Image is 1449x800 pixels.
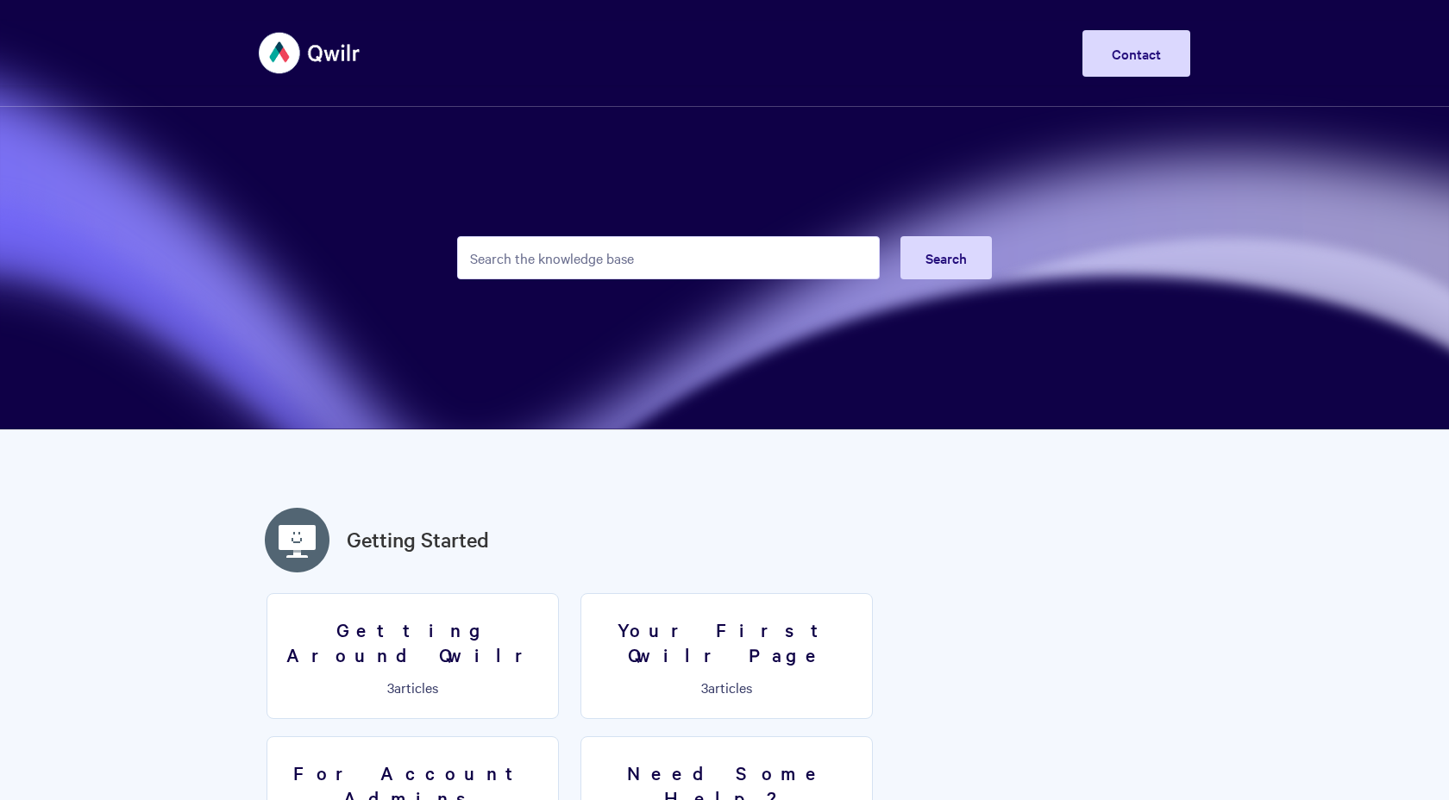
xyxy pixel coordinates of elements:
h3: Getting Around Qwilr [278,617,548,666]
button: Search [900,236,992,279]
span: 3 [701,678,708,697]
span: Search [925,248,967,267]
h3: Your First Qwilr Page [592,617,862,666]
img: Qwilr Help Center [259,21,361,85]
a: Getting Around Qwilr 3articles [267,593,559,719]
a: Your First Qwilr Page 3articles [580,593,873,719]
a: Contact [1082,30,1190,77]
input: Search the knowledge base [457,236,880,279]
span: 3 [387,678,394,697]
a: Getting Started [347,524,489,555]
p: articles [278,679,548,695]
p: articles [592,679,862,695]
